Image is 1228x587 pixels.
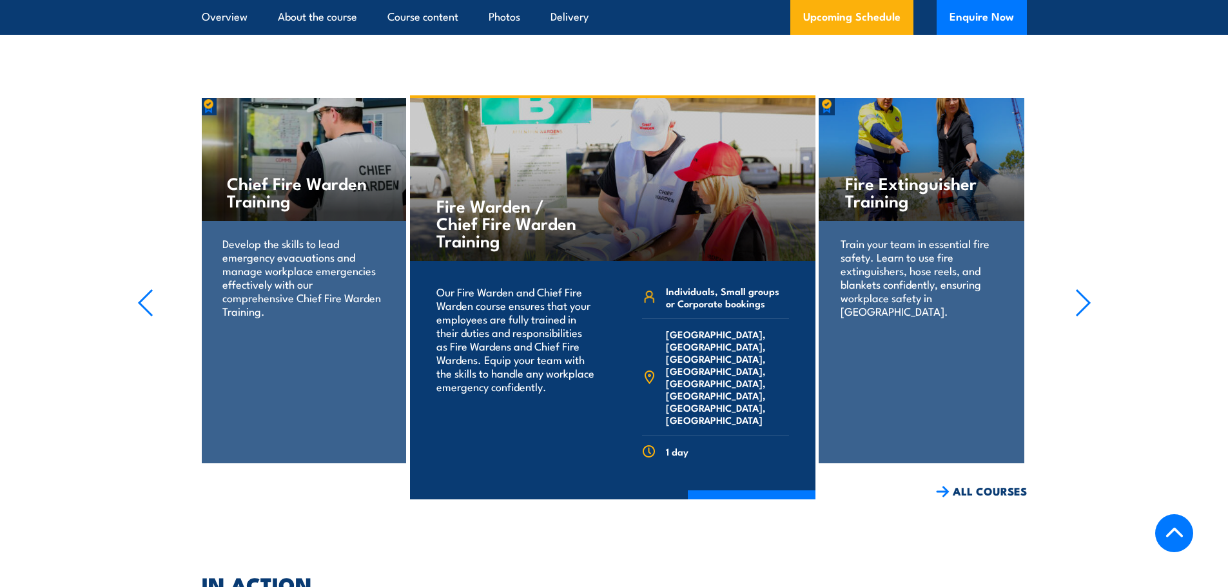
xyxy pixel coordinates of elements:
a: ALL COURSES [936,484,1027,499]
h4: Fire Extinguisher Training [845,174,998,209]
span: 1 day [666,445,688,457]
span: Individuals, Small groups or Corporate bookings [666,285,788,309]
h4: Fire Warden / Chief Fire Warden Training [436,197,588,249]
span: [GEOGRAPHIC_DATA], [GEOGRAPHIC_DATA], [GEOGRAPHIC_DATA], [GEOGRAPHIC_DATA], [GEOGRAPHIC_DATA], [G... [666,328,788,426]
p: Our Fire Warden and Chief Fire Warden course ensures that your employees are fully trained in the... [436,285,596,393]
p: Develop the skills to lead emergency evacuations and manage workplace emergencies effectively wit... [222,236,384,318]
p: Train your team in essential fire safety. Learn to use fire extinguishers, hose reels, and blanke... [841,236,1002,318]
h4: Chief Fire Warden Training [227,174,380,209]
a: COURSE DETAILS [688,490,815,524]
